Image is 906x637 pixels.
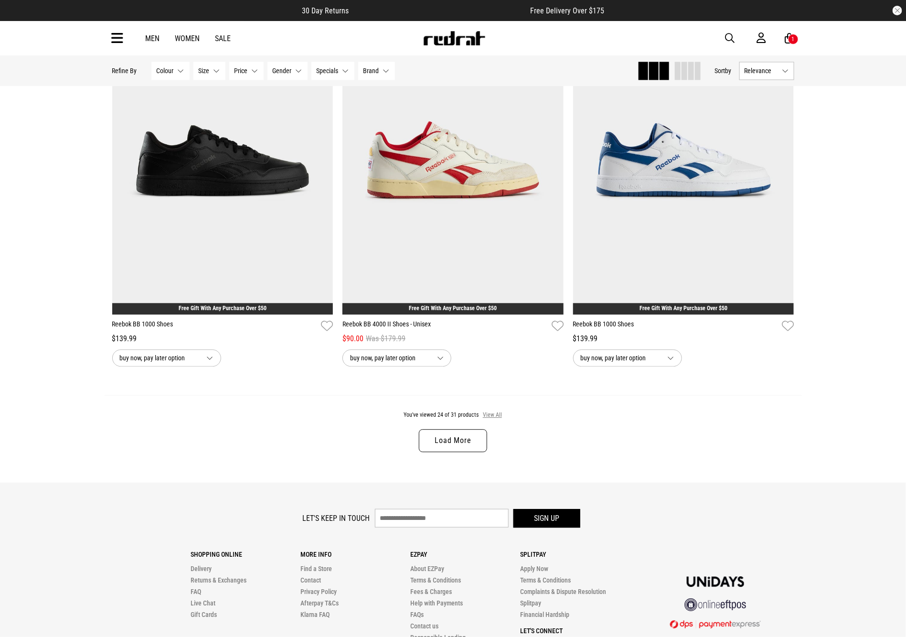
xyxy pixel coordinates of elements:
a: FAQs [410,611,424,618]
button: buy now, pay later option [573,349,682,367]
button: buy now, pay later option [112,349,221,367]
span: Relevance [745,67,778,75]
a: Men [146,34,160,43]
a: Free Gift With Any Purchase Over $50 [179,305,266,312]
button: Sign up [513,509,580,528]
button: Colour [151,62,190,80]
span: buy now, pay later option [350,352,429,364]
a: Terms & Conditions [410,576,461,584]
span: buy now, pay later option [581,352,660,364]
button: Brand [358,62,395,80]
a: Women [175,34,200,43]
img: Reebok Bb 4000 Ii Shoes - Unisex in White [342,5,564,314]
button: Sortby [715,65,732,76]
a: Reebok BB 4000 II Shoes - Unisex [342,319,548,333]
a: Delivery [191,565,212,572]
a: Splitpay [520,599,541,607]
a: FAQ [191,588,201,595]
p: Shopping Online [191,551,300,558]
div: 1 [792,36,795,43]
a: Load More [419,429,487,452]
button: Specials [311,62,354,80]
a: Klarna FAQ [300,611,330,618]
img: Reebok Bb 1000 Shoes in Black [112,5,333,314]
img: online eftpos [684,598,746,611]
span: buy now, pay later option [120,352,199,364]
button: Price [229,62,264,80]
img: DPS [670,620,761,628]
iframe: Customer reviews powered by Trustpilot [368,6,512,15]
a: Apply Now [520,565,548,572]
a: Gift Cards [191,611,217,618]
a: Returns & Exchanges [191,576,246,584]
span: $90.00 [342,333,363,345]
a: Fees & Charges [410,588,452,595]
button: Open LiveChat chat widget [8,4,36,32]
label: Let's keep in touch [303,514,370,523]
a: Reebok BB 1000 Shoes [112,319,318,333]
p: Let's Connect [520,627,630,635]
span: by [725,67,732,75]
span: Colour [157,67,174,75]
a: Contact us [410,622,438,630]
span: Price [234,67,248,75]
span: Free Delivery Over $175 [531,6,605,15]
p: Splitpay [520,551,630,558]
img: Reebok Bb 1000 Shoes in White [573,5,794,314]
a: 1 [785,33,794,43]
button: Size [193,62,225,80]
img: Redrat logo [423,31,486,45]
a: Terms & Conditions [520,576,571,584]
div: $139.99 [112,333,333,345]
a: Complaints & Dispute Resolution [520,588,606,595]
span: Brand [363,67,379,75]
button: buy now, pay later option [342,349,451,367]
span: Size [199,67,210,75]
a: Help with Payments [410,599,463,607]
a: Privacy Policy [300,588,337,595]
span: Specials [317,67,339,75]
span: Gender [273,67,292,75]
a: Sale [215,34,231,43]
p: Refine By [112,67,137,75]
a: Reebok BB 1000 Shoes [573,319,778,333]
a: Afterpay T&Cs [300,599,339,607]
a: Contact [300,576,321,584]
a: Free Gift With Any Purchase Over $50 [409,305,497,312]
a: About EZPay [410,565,444,572]
p: More Info [300,551,410,558]
a: Live Chat [191,599,215,607]
a: Financial Hardship [520,611,569,618]
p: Ezpay [410,551,520,558]
span: 30 Day Returns [302,6,349,15]
a: Find a Store [300,565,332,572]
button: View All [482,411,502,420]
a: Free Gift With Any Purchase Over $50 [640,305,727,312]
img: Unidays [687,576,744,587]
button: Relevance [739,62,794,80]
span: Was $179.99 [366,333,405,345]
button: Gender [267,62,308,80]
div: $139.99 [573,333,794,345]
span: You've viewed 24 of 31 products [404,411,479,418]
